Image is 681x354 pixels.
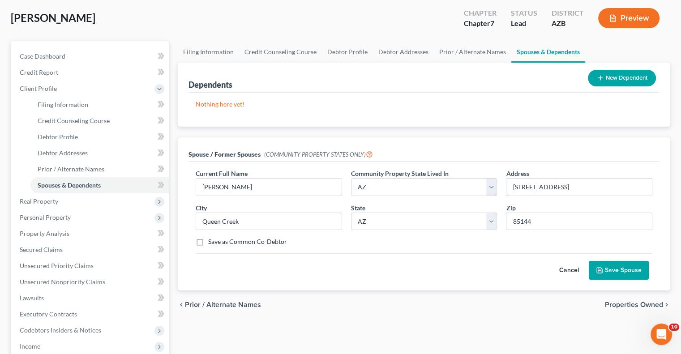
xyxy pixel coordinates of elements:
a: Executory Contracts [13,306,169,322]
label: Address [506,169,529,178]
a: Prior / Alternate Names [30,161,169,177]
a: Filing Information [30,97,169,113]
span: Unsecured Priority Claims [20,262,94,269]
iframe: Intercom live chat [651,324,672,345]
a: Lawsuits [13,290,169,306]
span: Client Profile [20,85,57,92]
span: Personal Property [20,213,71,221]
a: Secured Claims [13,242,169,258]
div: Dependents [188,79,232,90]
a: Unsecured Priority Claims [13,258,169,274]
button: chevron_left Prior / Alternate Names [178,301,261,308]
a: Credit Counseling Course [239,41,322,63]
span: Prior / Alternate Names [185,301,261,308]
a: Debtor Profile [322,41,373,63]
span: Income [20,342,40,350]
a: Case Dashboard [13,48,169,64]
div: Lead [511,18,537,29]
input: Enter name... [196,179,342,196]
span: [PERSON_NAME] [11,11,95,24]
label: Save as Common Co-Debtor [208,237,287,246]
button: New Dependent [588,70,656,86]
a: Filing Information [178,41,239,63]
a: Credit Report [13,64,169,81]
a: Credit Counseling Course [30,113,169,129]
label: State [351,203,365,213]
span: Spouse / Former Spouses [188,150,261,158]
span: Current Full Name [196,170,248,177]
button: Cancel [549,261,589,279]
span: Lawsuits [20,294,44,302]
p: Nothing here yet! [196,100,652,109]
span: Credit Report [20,68,58,76]
span: Codebtors Insiders & Notices [20,326,101,334]
span: Prior / Alternate Names [38,165,104,173]
label: City [196,203,207,213]
i: chevron_right [663,301,670,308]
span: Secured Claims [20,246,63,253]
span: Filing Information [38,101,88,108]
span: (COMMUNITY PROPERTY STATES ONLY) [264,151,373,158]
a: Spouses & Dependents [511,41,585,63]
a: Debtor Profile [30,129,169,145]
a: Prior / Alternate Names [434,41,511,63]
a: Debtor Addresses [373,41,434,63]
a: Spouses & Dependents [30,177,169,193]
span: Real Property [20,197,58,205]
label: Zip [506,203,515,213]
a: Unsecured Nonpriority Claims [13,274,169,290]
div: Chapter [464,18,497,29]
div: District [552,8,584,18]
button: Save Spouse [589,261,649,280]
span: Properties Owned [605,301,663,308]
span: Unsecured Nonpriority Claims [20,278,105,286]
span: Credit Counseling Course [38,117,110,124]
span: Executory Contracts [20,310,77,318]
div: AZB [552,18,584,29]
span: 7 [490,19,494,27]
span: Case Dashboard [20,52,65,60]
span: Property Analysis [20,230,69,237]
input: Enter address... [506,179,652,196]
span: 10 [669,324,679,331]
a: Property Analysis [13,226,169,242]
div: Status [511,8,537,18]
span: Community Property State Lived In [351,170,449,177]
span: Debtor Profile [38,133,78,141]
button: Properties Owned chevron_right [605,301,670,308]
input: Enter city... [196,213,342,230]
div: Chapter [464,8,497,18]
span: Debtor Addresses [38,149,88,157]
input: XXXXX [506,213,652,230]
i: chevron_left [178,301,185,308]
button: Preview [598,8,660,28]
span: Spouses & Dependents [38,181,101,189]
a: Debtor Addresses [30,145,169,161]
